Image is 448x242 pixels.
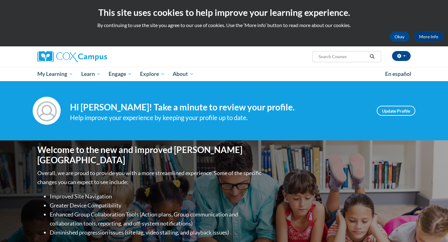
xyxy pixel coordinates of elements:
[28,67,420,81] div: Main menu
[370,54,375,59] i: 
[70,113,367,123] div: Help improve your experience by keeping your profile up to date.
[33,67,77,81] a: My Learning
[368,53,377,60] button: Search
[50,201,263,210] li: Greater Device Compatibility
[173,70,194,78] span: About
[70,102,367,113] h4: Hi [PERSON_NAME]! Take a minute to review your profile.
[381,67,415,81] a: En español
[136,67,169,81] a: Explore
[392,51,411,61] button: Account Settings
[37,51,156,62] a: Cox Campus
[390,32,409,42] button: Okay
[50,192,263,201] li: Improved Site Navigation
[37,145,263,165] h1: Welcome to the new and improved [PERSON_NAME][GEOGRAPHIC_DATA]
[5,6,443,19] h2: This site uses cookies to help improve your learning experience.
[81,70,101,78] span: Learn
[37,51,107,62] img: Cox Campus
[169,67,198,81] a: About
[385,71,411,77] span: En español
[37,70,73,78] span: My Learning
[423,217,443,237] iframe: Button to launch messaging window
[377,106,415,116] a: Update Profile
[414,32,443,42] a: More Info
[77,67,105,81] a: Learn
[140,70,165,78] span: Explore
[50,210,263,228] li: Enhanced Group Collaboration Tools (Action plans, Group communication and collaboration tools, re...
[318,53,368,60] input: Search Courses
[105,67,136,81] a: Engage
[5,22,443,29] p: By continuing to use the site you agree to our use of cookies. Use the ‘More info’ button to read...
[33,97,61,125] img: Profile Image
[109,70,132,78] span: Engage
[50,228,263,237] li: Diminished progression issues (site lag, video stalling, and playback issues)
[37,169,263,187] p: Overall, we are proud to provide you with a more streamlined experience. Some of the specific cha...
